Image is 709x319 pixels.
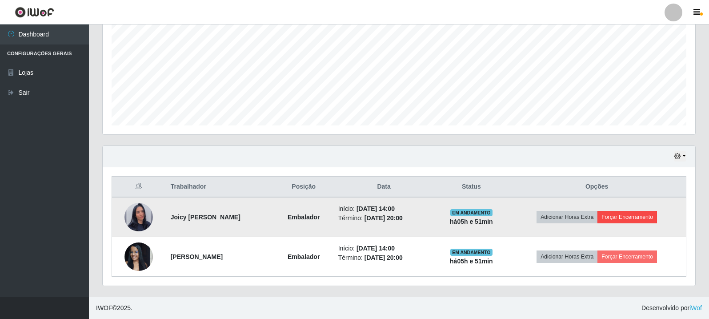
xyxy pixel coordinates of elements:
li: Término: [338,253,430,262]
th: Posição [275,177,333,198]
strong: Joicy [PERSON_NAME] [171,214,240,221]
a: iWof [689,304,702,311]
time: [DATE] 14:00 [357,245,395,252]
strong: há 05 h e 51 min [450,258,493,265]
th: Status [435,177,508,198]
span: Desenvolvido por [641,303,702,313]
li: Término: [338,214,430,223]
th: Trabalhador [165,177,275,198]
img: 1737733011541.jpeg [124,238,153,275]
span: IWOF [96,304,112,311]
strong: há 05 h e 51 min [450,218,493,225]
button: Forçar Encerramento [597,250,657,263]
span: © 2025 . [96,303,132,313]
span: EM ANDAMENTO [450,209,493,216]
span: EM ANDAMENTO [450,249,493,256]
time: [DATE] 20:00 [365,254,403,261]
th: Data [333,177,435,198]
th: Opções [508,177,686,198]
strong: Embalador [288,253,320,260]
strong: [PERSON_NAME] [171,253,223,260]
li: Início: [338,204,430,214]
li: Início: [338,244,430,253]
strong: Embalador [288,214,320,221]
button: Adicionar Horas Extra [537,250,597,263]
button: Adicionar Horas Extra [537,211,597,223]
img: CoreUI Logo [15,7,54,18]
button: Forçar Encerramento [597,211,657,223]
time: [DATE] 20:00 [365,214,403,222]
img: 1743243818079.jpeg [124,192,153,242]
time: [DATE] 14:00 [357,205,395,212]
